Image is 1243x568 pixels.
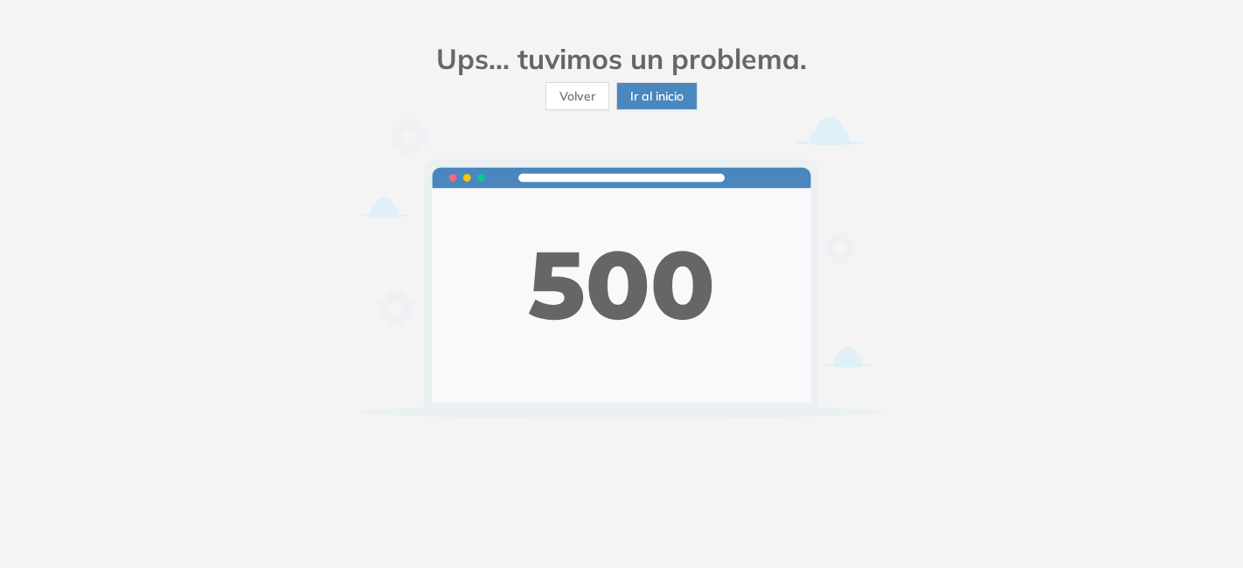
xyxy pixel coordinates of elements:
button: Volver [545,82,609,110]
h2: Ups... tuvimos un problema. [359,42,884,75]
span: Volver [559,87,595,106]
button: Ir al inicio [616,82,698,110]
img: error [359,117,884,419]
span: Ir al inicio [630,87,684,106]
